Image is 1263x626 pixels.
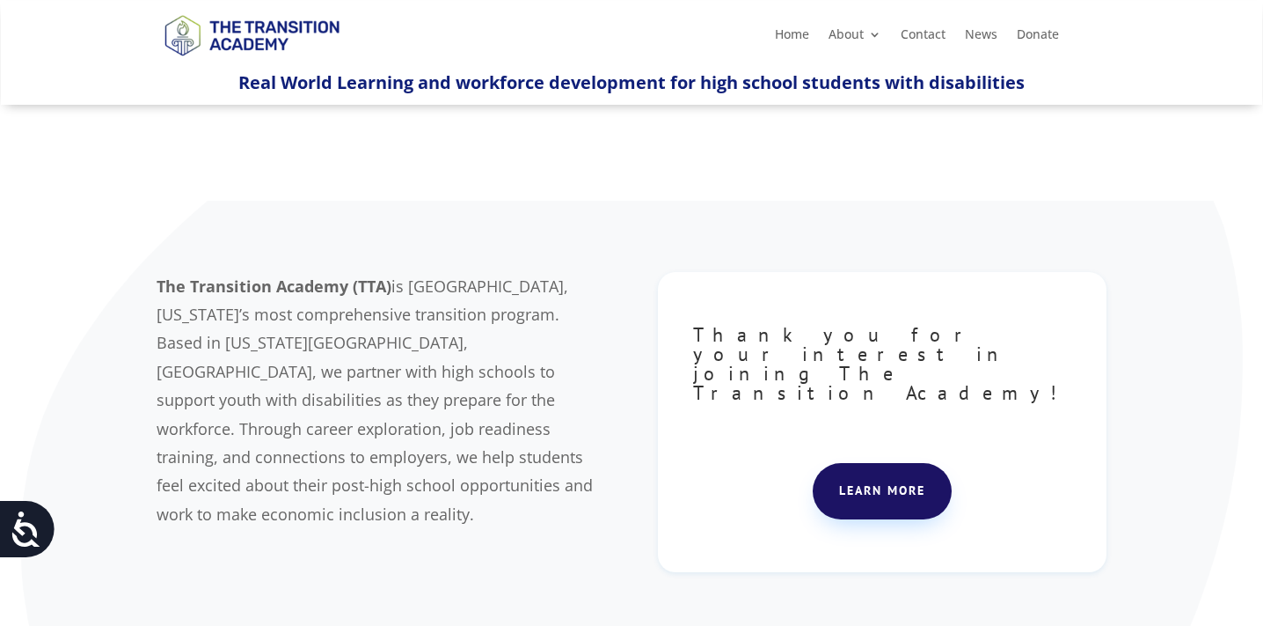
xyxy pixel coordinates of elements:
[1017,28,1059,48] a: Donate
[157,53,347,70] a: Logo-Noticias
[901,28,945,48] a: Contact
[829,28,881,48] a: About
[157,276,391,297] b: The Transition Academy (TTA)
[238,70,1025,94] span: Real World Learning and workforce development for high school students with disabilities
[813,463,952,519] a: Learn more
[693,322,1070,405] span: Thank you for your interest in joining The Transition Academy!
[965,28,997,48] a: News
[157,276,593,525] span: is [GEOGRAPHIC_DATA], [US_STATE]’s most comprehensive transition program. Based in [US_STATE][GEO...
[157,4,347,66] img: TTA Brand_TTA Primary Logo_Horizontal_Light BG
[775,28,809,48] a: Home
